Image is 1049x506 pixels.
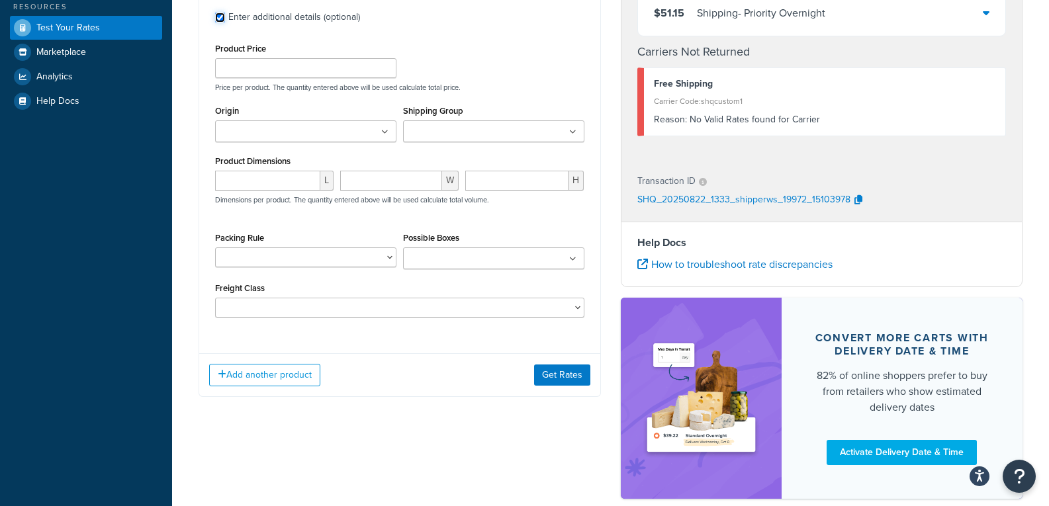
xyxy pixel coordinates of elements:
span: Analytics [36,71,73,83]
div: Carrier Code: shqcustom1 [654,92,996,110]
div: Resources [10,1,162,13]
span: Help Docs [36,96,79,107]
span: L [320,171,334,190]
a: Help Docs [10,89,162,113]
a: Analytics [10,65,162,89]
div: Free Shipping [654,75,996,93]
button: Get Rates [534,364,590,386]
span: Reason: [654,112,687,126]
a: Marketplace [10,40,162,64]
label: Shipping Group [403,106,463,116]
a: How to troubleshoot rate discrepancies [637,257,833,272]
button: Open Resource Center [1003,460,1036,493]
span: Marketplace [36,47,86,58]
label: Product Price [215,44,266,54]
label: Packing Rule [215,233,264,243]
div: Shipping - Priority Overnight [697,4,825,22]
div: 82% of online shoppers prefer to buy from retailers who show estimated delivery dates [813,368,991,415]
p: Dimensions per product. The quantity entered above will be used calculate total volume. [212,195,489,204]
h4: Carriers Not Returned [637,43,1007,61]
div: Convert more carts with delivery date & time [813,331,991,358]
label: Possible Boxes [403,233,459,243]
span: H [569,171,584,190]
p: Price per product. The quantity entered above will be used calculate total price. [212,83,588,92]
button: Add another product [209,364,320,386]
label: Freight Class [215,283,265,293]
input: Enter additional details (optional) [215,13,225,22]
span: Test Your Rates [36,22,100,34]
div: No Valid Rates found for Carrier [654,110,996,129]
p: Transaction ID [637,172,696,190]
label: Origin [215,106,239,116]
img: feature-image-ddt-36eae7f7280da8017bfb280eaccd9c446f90b1fe08728e4019434db127062ab4.png [641,317,762,479]
a: Activate Delivery Date & Time [827,440,977,465]
div: Enter additional details (optional) [228,8,360,26]
span: $51.15 [654,5,684,21]
p: SHQ_20250822_1333_shipperws_19972_15103978 [637,190,850,210]
span: W [442,171,459,190]
h4: Help Docs [637,235,1007,251]
a: Test Your Rates [10,16,162,40]
label: Product Dimensions [215,156,291,166]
